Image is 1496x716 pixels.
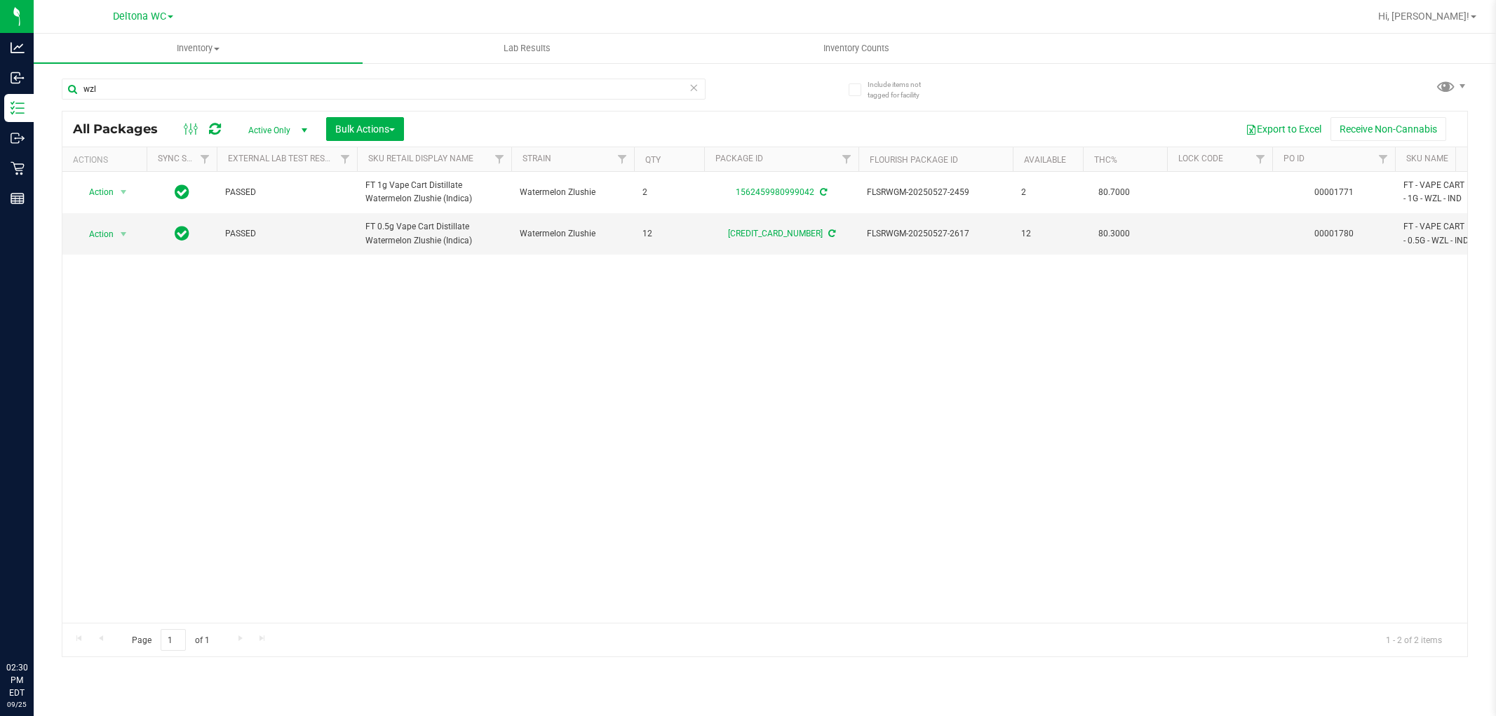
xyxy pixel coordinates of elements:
[34,34,363,63] a: Inventory
[1178,154,1223,163] a: Lock Code
[14,604,56,646] iframe: Resource center
[228,154,338,163] a: External Lab Test Result
[488,147,511,171] a: Filter
[161,629,186,651] input: 1
[6,661,27,699] p: 02:30 PM EDT
[728,229,823,238] a: [CREDIT_CARD_NUMBER]
[158,154,212,163] a: Sync Status
[225,227,349,241] span: PASSED
[1021,186,1074,199] span: 2
[11,71,25,85] inline-svg: Inbound
[1314,187,1354,197] a: 00001771
[1094,155,1117,165] a: THC%
[365,220,503,247] span: FT 0.5g Vape Cart Distillate Watermelon Zlushie (Indica)
[34,42,363,55] span: Inventory
[335,123,395,135] span: Bulk Actions
[113,11,166,22] span: Deltona WC
[818,187,827,197] span: Sync from Compliance System
[835,147,858,171] a: Filter
[1330,117,1446,141] button: Receive Non-Cannabis
[76,224,114,244] span: Action
[1378,11,1469,22] span: Hi, [PERSON_NAME]!
[175,182,189,202] span: In Sync
[1024,155,1066,165] a: Available
[326,117,404,141] button: Bulk Actions
[6,699,27,710] p: 09/25
[523,154,551,163] a: Strain
[826,229,835,238] span: Sync from Compliance System
[73,121,172,137] span: All Packages
[642,227,696,241] span: 12
[194,147,217,171] a: Filter
[1283,154,1305,163] a: PO ID
[1406,154,1448,163] a: SKU Name
[76,182,114,202] span: Action
[520,186,626,199] span: Watermelon Zlushie
[368,154,473,163] a: Sku Retail Display Name
[115,224,133,244] span: select
[225,186,349,199] span: PASSED
[11,161,25,175] inline-svg: Retail
[870,155,958,165] a: Flourish Package ID
[1236,117,1330,141] button: Export to Excel
[736,187,814,197] a: 1562459980999042
[689,79,699,97] span: Clear
[11,41,25,55] inline-svg: Analytics
[73,155,141,165] div: Actions
[363,34,692,63] a: Lab Results
[11,191,25,205] inline-svg: Reports
[520,227,626,241] span: Watermelon Zlushie
[365,179,503,205] span: FT 1g Vape Cart Distillate Watermelon Zlushie (Indica)
[11,101,25,115] inline-svg: Inventory
[715,154,763,163] a: Package ID
[867,186,1004,199] span: FLSRWGM-20250527-2459
[868,79,938,100] span: Include items not tagged for facility
[645,155,661,165] a: Qty
[642,186,696,199] span: 2
[62,79,706,100] input: Search Package ID, Item Name, SKU, Lot or Part Number...
[1314,229,1354,238] a: 00001780
[1091,182,1137,203] span: 80.7000
[334,147,357,171] a: Filter
[1091,224,1137,244] span: 80.3000
[611,147,634,171] a: Filter
[1372,147,1395,171] a: Filter
[115,182,133,202] span: select
[485,42,570,55] span: Lab Results
[1375,629,1453,650] span: 1 - 2 of 2 items
[692,34,1020,63] a: Inventory Counts
[1021,227,1074,241] span: 12
[1249,147,1272,171] a: Filter
[120,629,221,651] span: Page of 1
[11,131,25,145] inline-svg: Outbound
[804,42,908,55] span: Inventory Counts
[41,602,58,619] iframe: Resource center unread badge
[867,227,1004,241] span: FLSRWGM-20250527-2617
[175,224,189,243] span: In Sync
